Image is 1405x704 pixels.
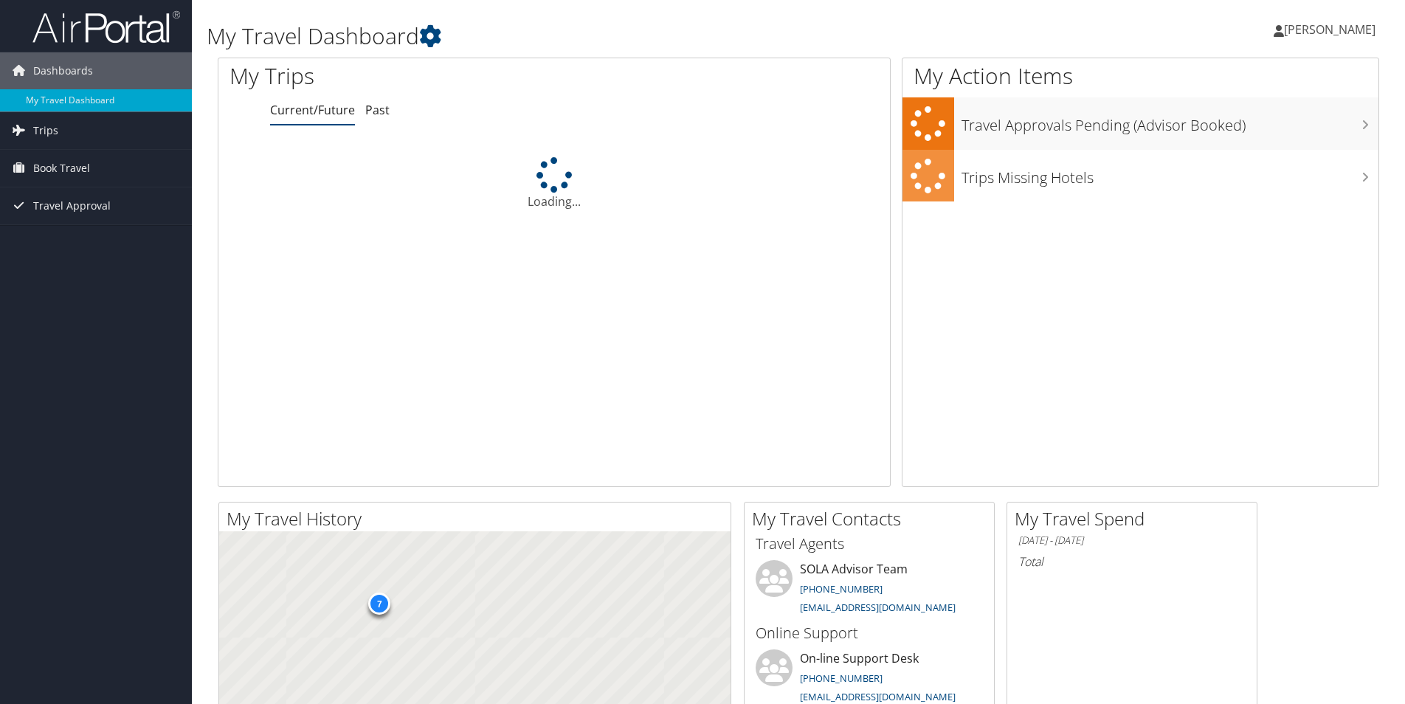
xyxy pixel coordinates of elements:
a: Travel Approvals Pending (Advisor Booked) [902,97,1378,150]
div: Loading... [218,157,890,210]
h2: My Travel Spend [1015,506,1257,531]
a: [PHONE_NUMBER] [800,672,883,685]
h1: My Travel Dashboard [207,21,995,52]
a: Past [365,102,390,118]
span: Dashboards [33,52,93,89]
a: [PERSON_NAME] [1274,7,1390,52]
h1: My Trips [229,61,599,92]
div: 7 [368,593,390,615]
h1: My Action Items [902,61,1378,92]
a: Current/Future [270,102,355,118]
a: [EMAIL_ADDRESS][DOMAIN_NAME] [800,601,956,614]
span: Book Travel [33,150,90,187]
a: [PHONE_NUMBER] [800,582,883,596]
span: Travel Approval [33,187,111,224]
h2: My Travel History [227,506,731,531]
li: SOLA Advisor Team [748,560,990,621]
h3: Online Support [756,623,983,643]
img: airportal-logo.png [32,10,180,44]
h3: Trips Missing Hotels [962,160,1378,188]
h6: Total [1018,553,1246,570]
a: [EMAIL_ADDRESS][DOMAIN_NAME] [800,690,956,703]
h2: My Travel Contacts [752,506,994,531]
h6: [DATE] - [DATE] [1018,534,1246,548]
span: [PERSON_NAME] [1284,21,1375,38]
a: Trips Missing Hotels [902,150,1378,202]
span: Trips [33,112,58,149]
h3: Travel Approvals Pending (Advisor Booked) [962,108,1378,136]
h3: Travel Agents [756,534,983,554]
